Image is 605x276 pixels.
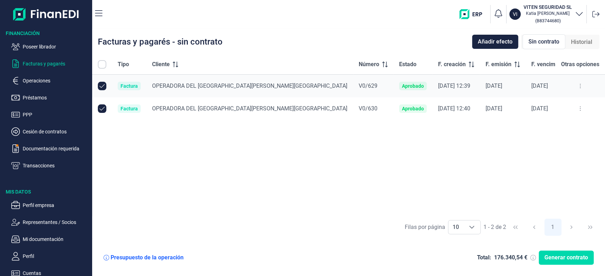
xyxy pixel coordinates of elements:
div: Row Unselected null [98,104,106,113]
p: Documentación requerida [23,144,89,153]
button: Operaciones [11,76,89,85]
span: 1 - 2 de 2 [483,224,506,230]
button: Poseer librador [11,42,89,51]
span: Estado [399,60,416,69]
p: Préstamos [23,93,89,102]
div: Factura [121,106,138,111]
p: Mi documentación [23,235,89,243]
small: Copiar cif [535,18,561,23]
button: Facturas y pagarés [11,59,89,68]
h3: VITEN SEGURIDAD SL [523,4,572,11]
div: Historial [565,35,598,49]
button: Previous Page [526,219,543,236]
div: Factura [121,83,138,89]
div: Choose [463,220,480,234]
div: Aprobado [402,106,424,111]
p: Perfil empresa [23,201,89,209]
button: Transacciones [11,161,89,170]
span: V0/629 [359,82,377,89]
button: Perfil empresa [11,201,89,209]
span: Sin contrato [528,38,559,46]
img: erp [459,9,487,19]
p: Perfil [23,252,89,260]
button: Page 1 [544,219,561,236]
div: 176.340,54 € [494,254,527,261]
button: Cesión de contratos [11,127,89,136]
div: All items unselected [98,60,106,69]
div: [DATE] 12:39 [438,82,474,90]
span: Historial [571,38,592,46]
div: Aprobado [402,83,424,89]
button: Añadir efecto [472,35,518,49]
button: First Page [507,219,524,236]
p: VI [513,11,517,18]
div: [DATE] 12:40 [438,105,474,112]
span: OPERADORA DEL [GEOGRAPHIC_DATA][PERSON_NAME][GEOGRAPHIC_DATA] [152,105,347,112]
div: [DATE] [486,105,520,112]
button: VIVITEN SEGURIDAD SLKatia [PERSON_NAME](B83744680) [509,4,583,25]
span: F. vencimiento [531,60,568,69]
button: Representantes / Socios [11,218,89,226]
span: F. emisión [486,60,511,69]
span: 10 [448,220,463,234]
p: PPP [23,110,89,119]
div: [DATE] [531,82,577,90]
span: Tipo [118,60,129,69]
span: Cliente [152,60,170,69]
div: Sin contrato [522,34,565,49]
span: F. creación [438,60,466,69]
button: Next Page [563,219,580,236]
span: V0/630 [359,105,377,112]
p: Poseer librador [23,42,89,51]
p: Cesión de contratos [23,127,89,136]
div: Total: [477,254,491,261]
div: [DATE] [486,82,520,90]
div: Presupuesto de la operación [111,254,184,261]
img: Logo de aplicación [13,6,79,23]
span: OPERADORA DEL [GEOGRAPHIC_DATA][PERSON_NAME][GEOGRAPHIC_DATA] [152,82,347,89]
p: Representantes / Socios [23,218,89,226]
div: Filas por página [405,223,445,231]
p: Operaciones [23,76,89,85]
button: Préstamos [11,93,89,102]
button: Last Page [582,219,599,236]
span: Otras opciones [561,60,599,69]
div: Facturas y pagarés - sin contrato [98,38,223,46]
span: Añadir efecto [478,38,512,46]
button: PPP [11,110,89,119]
button: Mi documentación [11,235,89,243]
div: Row Unselected null [98,82,106,90]
span: Número [359,60,379,69]
button: Documentación requerida [11,144,89,153]
button: Perfil [11,252,89,260]
div: [DATE] [531,105,577,112]
p: Transacciones [23,161,89,170]
span: Generar contrato [544,253,588,262]
p: Katia [PERSON_NAME] [523,11,572,16]
p: Facturas y pagarés [23,59,89,68]
button: Generar contrato [539,251,594,265]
